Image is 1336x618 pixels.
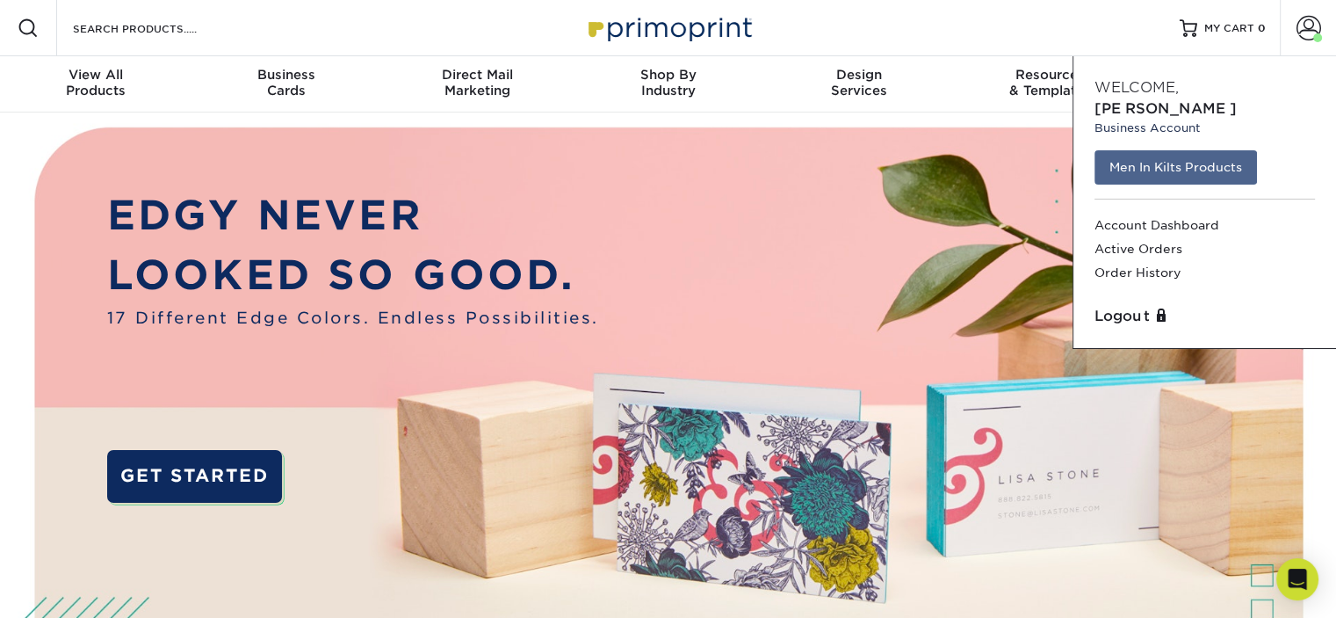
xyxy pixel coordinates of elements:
a: BusinessCards [191,56,381,113]
span: Business [191,67,381,83]
span: Direct Mail [382,67,573,83]
a: Direct MailMarketing [382,56,573,113]
div: Marketing [382,67,573,98]
input: SEARCH PRODUCTS..... [71,18,242,39]
span: Resources [954,67,1145,83]
small: Business Account [1094,120,1315,136]
div: Services [763,67,954,98]
p: LOOKED SO GOOD. [107,245,599,305]
span: Design [763,67,954,83]
a: Men In Kilts Products [1094,150,1257,184]
a: Resources& Templates [954,56,1145,113]
span: MY CART [1204,21,1254,36]
div: & Templates [954,67,1145,98]
a: Account Dashboard [1094,214,1315,237]
span: Welcome, [1094,79,1179,96]
span: [PERSON_NAME] [1094,100,1237,117]
div: Open Intercom Messenger [1276,558,1318,600]
div: Cards [191,67,381,98]
span: 17 Different Edge Colors. Endless Possibilities. [107,306,599,330]
a: Order History [1094,261,1315,285]
iframe: Google Customer Reviews [4,564,149,612]
a: Shop ByIndustry [573,56,763,113]
a: Active Orders [1094,237,1315,261]
a: GET STARTED [107,450,282,503]
img: Primoprint [581,9,756,47]
span: Shop By [573,67,763,83]
span: 0 [1258,22,1266,34]
div: Industry [573,67,763,98]
a: DesignServices [763,56,954,113]
p: EDGY NEVER [107,185,599,245]
a: Logout [1094,306,1315,327]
